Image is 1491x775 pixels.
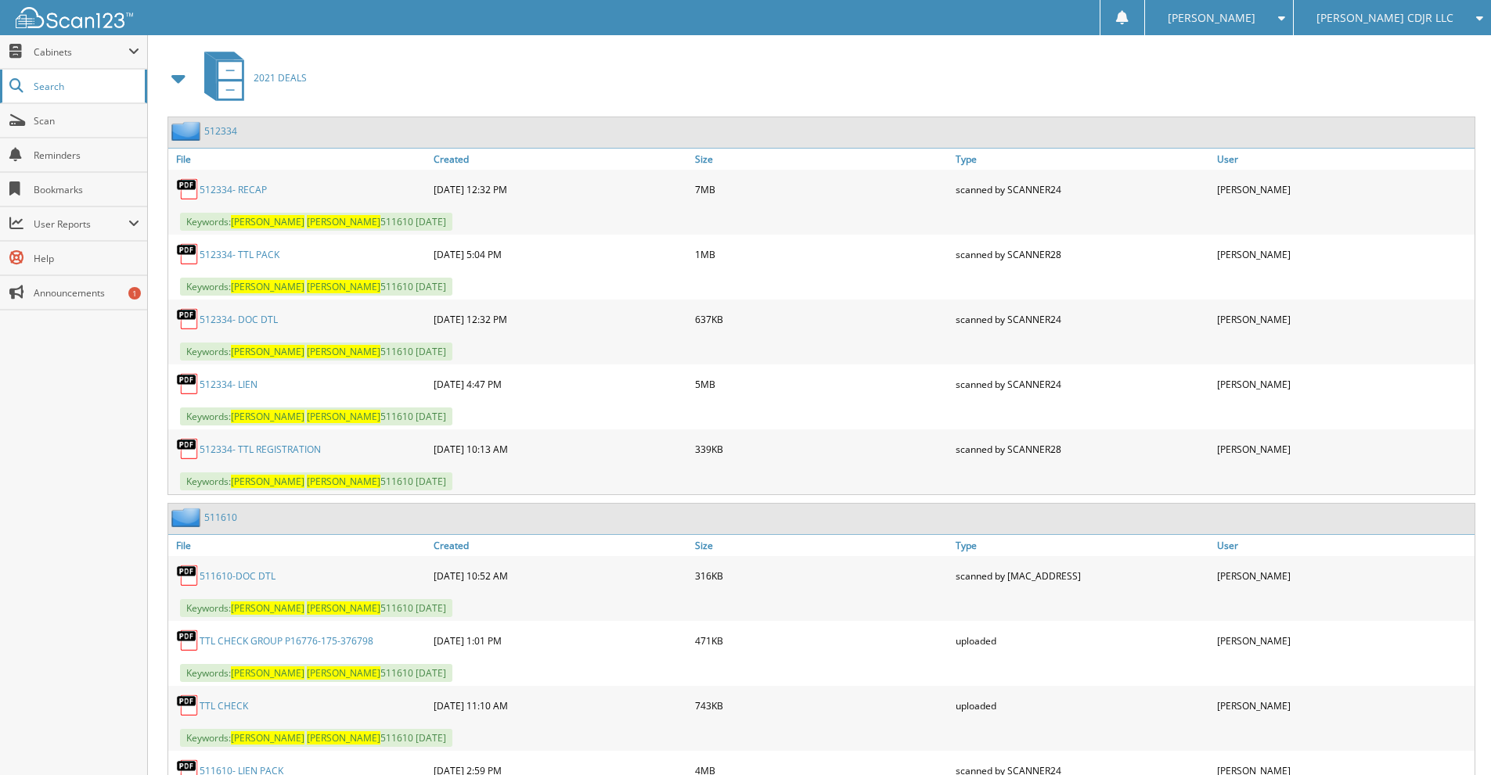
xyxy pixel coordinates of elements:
img: PDF.png [176,564,200,587]
a: 512334- TTL PACK [200,248,279,261]
img: PDF.png [176,307,200,331]
div: [PERSON_NAME] [1213,625,1475,656]
a: 2021 DEALS [195,47,307,109]
div: scanned by SCANNER24 [952,174,1213,205]
span: Keywords: 511610 [DATE] [180,213,452,231]
span: [PERSON_NAME] [307,410,380,423]
span: [PERSON_NAME] [231,731,304,745]
span: [PERSON_NAME] [231,475,304,488]
a: File [168,535,430,556]
div: 1MB [691,239,953,270]
div: [PERSON_NAME] [1213,690,1475,721]
a: File [168,149,430,170]
span: [PERSON_NAME] [1168,13,1255,23]
span: Reminders [34,149,139,162]
div: [DATE] 5:04 PM [430,239,691,270]
span: [PERSON_NAME] [307,280,380,293]
div: uploaded [952,690,1213,721]
img: PDF.png [176,242,200,266]
div: 316KB [691,560,953,591]
span: Search [34,80,137,93]
span: [PERSON_NAME] [231,601,304,615]
span: Keywords: 511610 [DATE] [180,343,452,361]
a: 512334- LIEN [200,378,258,391]
a: 511610 [204,511,237,524]
a: Created [430,535,691,556]
div: scanned by SCANNER28 [952,433,1213,465]
span: [PERSON_NAME] [307,731,380,745]
span: User Reports [34,217,128,231]
div: [PERSON_NAME] [1213,368,1475,400]
span: Scan [34,114,139,127]
div: scanned by SCANNER24 [952,303,1213,335]
a: TTL CHECK [200,699,248,712]
span: Keywords: 511610 [DATE] [180,664,452,682]
img: folder2.png [171,121,204,141]
span: [PERSON_NAME] [231,215,304,228]
span: Announcements [34,286,139,300]
span: Keywords: 511610 [DATE] [180,472,452,490]
span: [PERSON_NAME] [231,345,304,358]
img: PDF.png [176,437,200,461]
div: 5MB [691,368,953,400]
div: 637KB [691,303,953,335]
span: Keywords: 511610 [DATE] [180,407,452,425]
div: scanned by [MAC_ADDRESS] [952,560,1213,591]
div: [PERSON_NAME] [1213,433,1475,465]
div: [PERSON_NAME] [1213,174,1475,205]
div: scanned by SCANNER28 [952,239,1213,270]
div: [DATE] 12:32 PM [430,303,691,335]
a: Size [691,535,953,556]
span: [PERSON_NAME] [307,215,380,228]
a: 511610-DOC DTL [200,569,276,583]
a: TTL CHECK GROUP P16776-175-376798 [200,634,373,648]
img: folder2.png [171,508,204,527]
span: Keywords: 511610 [DATE] [180,278,452,296]
img: PDF.png [176,372,200,396]
div: [DATE] 10:52 AM [430,560,691,591]
img: PDF.png [176,629,200,652]
a: Type [952,535,1213,556]
div: [DATE] 11:10 AM [430,690,691,721]
a: 512334- RECAP [200,183,267,196]
div: [PERSON_NAME] [1213,239,1475,270]
div: 1 [128,287,141,300]
span: Keywords: 511610 [DATE] [180,729,452,747]
span: [PERSON_NAME] [231,666,304,680]
span: Keywords: 511610 [DATE] [180,599,452,617]
div: 471KB [691,625,953,656]
div: [DATE] 4:47 PM [430,368,691,400]
a: User [1213,535,1475,556]
iframe: Chat Widget [1413,700,1491,775]
div: [DATE] 10:13 AM [430,433,691,465]
div: scanned by SCANNER24 [952,368,1213,400]
div: [PERSON_NAME] [1213,560,1475,591]
span: Bookmarks [34,183,139,196]
span: Cabinets [34,45,128,59]
img: PDF.png [176,694,200,717]
img: scan123-logo-white.svg [16,7,133,28]
span: [PERSON_NAME] [307,345,380,358]
span: [PERSON_NAME] [307,601,380,615]
span: [PERSON_NAME] CDJR LLC [1316,13,1453,23]
span: [PERSON_NAME] [231,410,304,423]
a: 512334 [204,124,237,138]
div: 339KB [691,433,953,465]
span: [PERSON_NAME] [307,666,380,680]
div: 743KB [691,690,953,721]
div: [PERSON_NAME] [1213,303,1475,335]
div: [DATE] 1:01 PM [430,625,691,656]
span: 2021 DEALS [254,71,307,84]
a: Type [952,149,1213,170]
div: 7MB [691,174,953,205]
div: uploaded [952,625,1213,656]
img: PDF.png [176,178,200,201]
a: 512334- TTL REGISTRATION [200,443,321,456]
a: 512334- DOC DTL [200,313,278,326]
a: Size [691,149,953,170]
span: Help [34,252,139,265]
a: User [1213,149,1475,170]
a: Created [430,149,691,170]
div: [DATE] 12:32 PM [430,174,691,205]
